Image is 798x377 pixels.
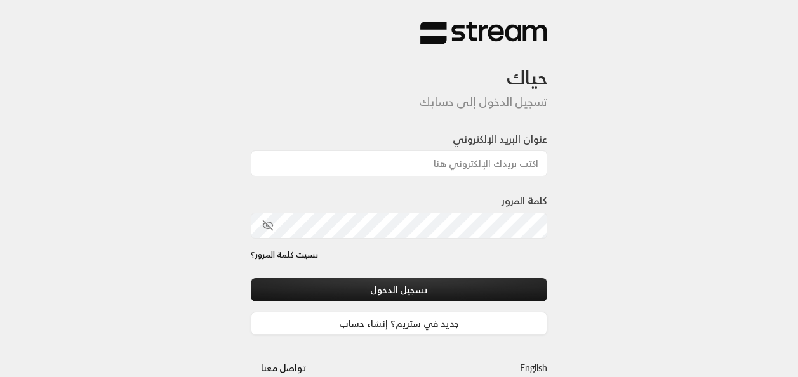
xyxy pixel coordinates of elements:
[251,95,548,109] h5: تسجيل الدخول إلى حسابك
[251,45,548,89] h3: حياك
[251,249,318,261] a: نسيت كلمة المرور؟
[502,193,547,208] label: كلمة المرور
[453,131,547,147] label: عنوان البريد الإلكتروني
[251,312,548,335] a: جديد في ستريم؟ إنشاء حساب
[257,215,279,236] button: toggle password visibility
[251,360,317,376] a: تواصل معنا
[251,150,548,176] input: اكتب بريدك الإلكتروني هنا
[420,21,547,46] img: Stream Logo
[251,278,548,301] button: تسجيل الدخول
